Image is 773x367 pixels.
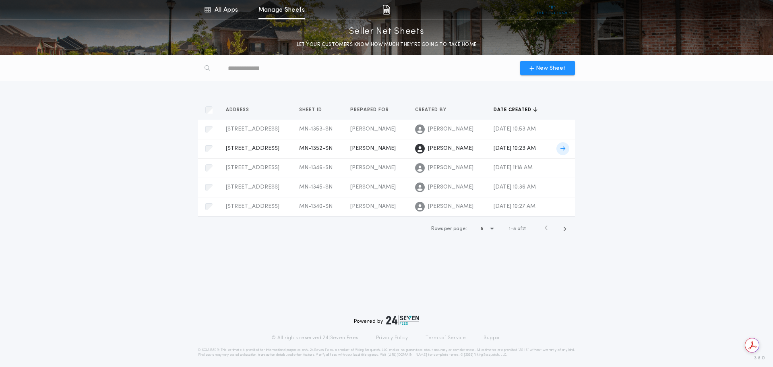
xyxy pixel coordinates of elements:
[382,5,390,15] img: img
[754,355,765,362] span: 3.8.0
[299,106,328,114] button: Sheet ID
[494,126,536,132] span: [DATE] 10:53 AM
[226,184,279,190] span: [STREET_ADDRESS]
[494,165,533,171] span: [DATE] 11:18 AM
[517,225,527,232] span: of 21
[297,41,477,49] p: LET YOUR CUSTOMERS KNOW HOW MUCH THEY’RE GOING TO TAKE HOME
[354,315,419,325] div: Powered by
[376,335,408,341] a: Privacy Policy
[299,184,333,190] span: MN-1345-SN
[537,6,567,14] img: vs-icon
[481,222,496,235] button: 5
[226,107,251,113] span: Address
[509,226,511,231] span: 1
[428,164,473,172] span: [PERSON_NAME]
[426,335,466,341] a: Terms of Service
[494,106,537,114] button: Date created
[271,335,358,341] p: © All rights reserved. 24|Seven Fees
[484,335,502,341] a: Support
[431,226,467,231] span: Rows per page:
[226,106,255,114] button: Address
[415,106,453,114] button: Created by
[428,183,473,191] span: [PERSON_NAME]
[299,126,333,132] span: MN-1353-SN
[513,226,516,231] span: 5
[226,145,279,151] span: [STREET_ADDRESS]
[350,145,396,151] span: [PERSON_NAME]
[299,165,333,171] span: MN-1346-SN
[428,125,473,133] span: [PERSON_NAME]
[299,145,333,151] span: MN-1352-SN
[226,126,279,132] span: [STREET_ADDRESS]
[226,165,279,171] span: [STREET_ADDRESS]
[349,25,424,38] p: Seller Net Sheets
[350,184,396,190] span: [PERSON_NAME]
[494,145,536,151] span: [DATE] 10:23 AM
[387,353,427,357] a: [URL][DOMAIN_NAME]
[428,203,473,211] span: [PERSON_NAME]
[350,107,391,113] span: Prepared for
[494,107,533,113] span: Date created
[520,61,575,75] button: New Sheet
[350,165,396,171] span: [PERSON_NAME]
[481,225,484,233] h1: 5
[350,126,396,132] span: [PERSON_NAME]
[350,203,396,209] span: [PERSON_NAME]
[386,315,419,325] img: logo
[428,145,473,153] span: [PERSON_NAME]
[494,184,536,190] span: [DATE] 10:36 AM
[494,203,535,209] span: [DATE] 10:27 AM
[415,107,448,113] span: Created by
[299,203,333,209] span: MN-1340-SN
[198,348,575,357] p: DISCLAIMER: This estimate is provided for informational purposes only. 24|Seven Fees, a product o...
[299,107,324,113] span: Sheet ID
[536,64,566,73] span: New Sheet
[226,203,279,209] span: [STREET_ADDRESS]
